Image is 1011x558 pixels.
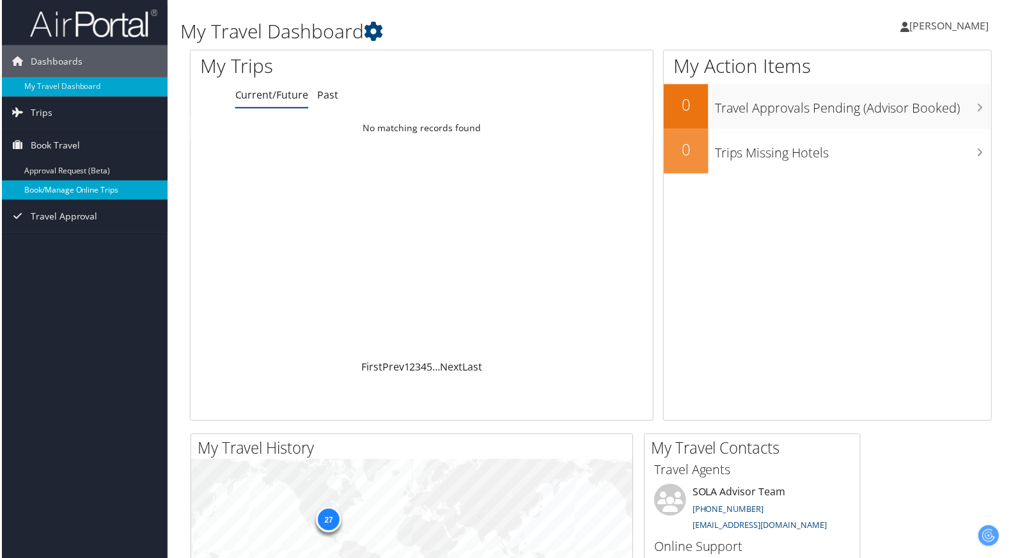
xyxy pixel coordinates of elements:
[199,52,451,79] h1: My Trips
[911,19,991,33] span: [PERSON_NAME]
[664,52,993,79] h1: My Action Items
[648,486,858,538] li: SOLA Advisor Team
[29,130,78,162] span: Book Travel
[693,505,765,516] a: [PHONE_NUMBER]
[409,361,415,375] a: 2
[655,463,852,481] h3: Travel Agents
[179,18,728,45] h1: My Travel Dashboard
[415,361,421,375] a: 3
[427,361,432,375] a: 5
[404,361,409,375] a: 1
[29,45,81,77] span: Dashboards
[29,201,96,233] span: Travel Approval
[234,88,308,102] a: Current/Future
[382,361,404,375] a: Prev
[317,88,338,102] a: Past
[432,361,440,375] span: …
[440,361,462,375] a: Next
[902,6,1003,45] a: [PERSON_NAME]
[315,509,341,534] div: 27
[664,84,993,129] a: 0Travel Approvals Pending (Advisor Booked)
[664,129,993,174] a: 0Trips Missing Hotels
[196,439,633,461] h2: My Travel History
[655,540,852,558] h3: Online Support
[421,361,427,375] a: 4
[664,95,709,116] h2: 0
[716,138,993,163] h3: Trips Missing Hotels
[462,361,482,375] a: Last
[28,8,156,38] img: airportal-logo.png
[716,93,993,118] h3: Travel Approvals Pending (Advisor Booked)
[693,521,828,532] a: [EMAIL_ADDRESS][DOMAIN_NAME]
[361,361,382,375] a: First
[664,139,709,161] h2: 0
[189,117,654,140] td: No matching records found
[29,97,51,129] span: Trips
[652,439,861,461] h2: My Travel Contacts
